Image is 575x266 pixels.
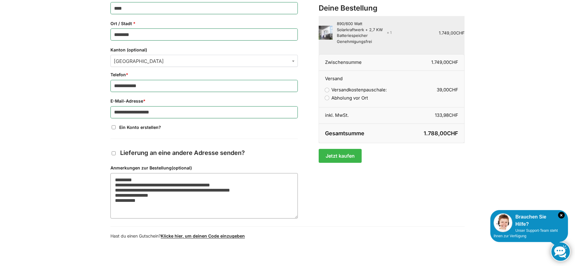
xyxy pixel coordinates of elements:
[110,233,465,239] div: Hast du einen Gutschein?
[439,30,465,35] bdi: 1.749,00
[161,233,245,238] a: Gutscheincode eingeben
[110,71,298,78] label: Telefon
[110,165,298,171] label: Anmerkungen zur Bestellung
[110,55,298,67] span: Kanton
[456,30,465,35] span: CHF
[319,149,361,163] button: Jetzt kaufen
[112,151,116,155] input: Lieferung an eine andere Adresse senden?
[111,55,297,67] span: Luzern
[110,47,298,53] label: Kanton
[424,130,458,136] bdi: 1.788,00
[112,125,116,129] input: Ein Konto erstellen?
[119,125,161,130] span: Ein Konto erstellen?
[110,98,298,104] label: E-Mail-Adresse
[319,124,392,143] th: Gesamtsumme
[120,149,245,156] span: Lieferung an eine andere Adresse senden?
[449,112,458,118] span: CHF
[110,20,298,27] label: Ort / Stadt
[319,3,465,14] h3: Deine Bestellung
[494,213,512,232] img: Customer service
[337,21,392,44] div: 890/600 Watt Solarkraftwerk + 2,7 KW Batteriespeicher Genehmigungsfrei
[494,228,558,238] span: Unser Support-Team steht Ihnen zur Verfügung
[494,213,565,228] div: Brauchen Sie Hilfe?
[447,130,458,136] span: CHF
[319,71,465,82] th: Versand
[319,107,392,124] th: inkl. MwSt.
[319,26,333,40] img: Steckerkraftwerk mit 2,7kwh-Speicher
[437,87,458,93] bdi: 39,00
[325,95,368,101] label: Abholung vor Ort
[387,30,392,35] strong: × 1
[435,112,458,118] bdi: 133,98
[325,87,387,93] label: Versandkostenpauschale:
[431,59,458,65] bdi: 1.749,00
[127,47,147,52] span: (optional)
[172,165,192,170] span: (optional)
[558,212,565,218] i: Schließen
[319,54,392,71] th: Zwischensumme
[449,59,458,65] span: CHF
[449,87,458,93] span: CHF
